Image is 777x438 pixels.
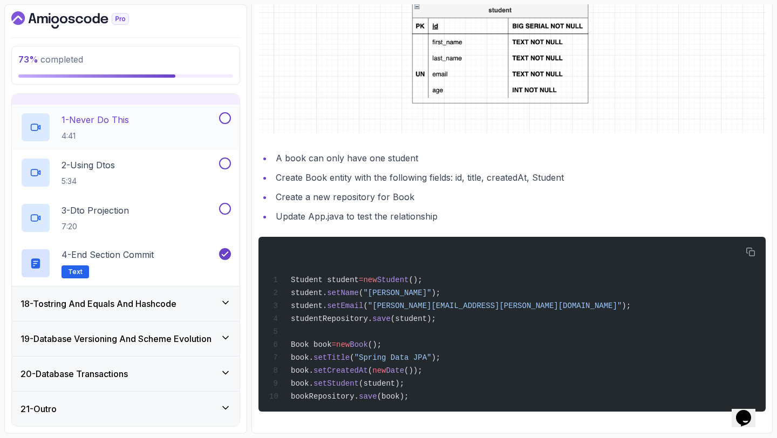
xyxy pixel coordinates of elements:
[391,314,436,323] span: (student);
[363,289,431,297] span: "[PERSON_NAME]"
[62,204,129,217] p: 3 - Dto Projection
[62,159,115,172] p: 2 - Using Dtos
[12,392,240,426] button: 21-Outro
[404,366,422,375] span: ());
[359,379,404,388] span: (student);
[291,302,327,310] span: student.
[21,402,57,415] h3: 21 - Outro
[21,112,231,142] button: 1-Never Do This4:41
[368,302,622,310] span: "[PERSON_NAME][EMAIL_ADDRESS][PERSON_NAME][DOMAIN_NAME]"
[313,366,368,375] span: setCreatedAt
[291,340,332,349] span: Book book
[377,276,409,284] span: Student
[68,268,83,276] span: Text
[363,276,377,284] span: new
[18,54,83,65] span: completed
[62,221,129,232] p: 7:20
[313,353,350,362] span: setTitle
[18,54,38,65] span: 73 %
[291,314,372,323] span: studentRepository.
[431,289,440,297] span: );
[363,302,367,310] span: (
[408,276,422,284] span: ();
[368,366,372,375] span: (
[291,379,313,388] span: book.
[272,189,766,204] li: Create a new repository for Book
[21,158,231,188] button: 2-Using Dtos5:34
[12,357,240,391] button: 20-Database Transactions
[359,289,363,297] span: (
[62,113,129,126] p: 1 - Never Do This
[355,353,432,362] span: "Spring Data JPA"
[372,314,391,323] span: save
[21,332,212,345] h3: 19 - Database Versioning And Scheme Evolution
[732,395,766,427] iframe: chat widget
[272,209,766,224] li: Update App.java to test the relationship
[332,340,336,349] span: =
[327,302,363,310] span: setEmail
[12,321,240,356] button: 19-Database Versioning And Scheme Evolution
[368,340,381,349] span: ();
[622,302,631,310] span: );
[431,353,440,362] span: );
[291,276,359,284] span: Student student
[291,353,313,362] span: book.
[62,176,115,187] p: 5:34
[350,353,354,362] span: (
[291,366,313,375] span: book.
[62,131,129,141] p: 4:41
[21,367,128,380] h3: 20 - Database Transactions
[359,276,363,284] span: =
[62,248,154,261] p: 4 - End Section Commit
[21,203,231,233] button: 3-Dto Projection7:20
[11,11,154,29] a: Dashboard
[21,248,231,278] button: 4-End Section CommitText
[327,289,359,297] span: setName
[291,392,359,401] span: bookRepository.
[359,392,377,401] span: save
[336,340,350,349] span: new
[21,297,176,310] h3: 18 - Tostring And Equals And Hashcode
[350,340,368,349] span: Book
[372,366,386,375] span: new
[291,289,327,297] span: student.
[377,392,409,401] span: (book);
[272,170,766,185] li: Create Book entity with the following fields: id, title, createdAt, Student
[12,286,240,321] button: 18-Tostring And Equals And Hashcode
[313,379,359,388] span: setStudent
[386,366,404,375] span: Date
[272,150,766,166] li: A book can only have one student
